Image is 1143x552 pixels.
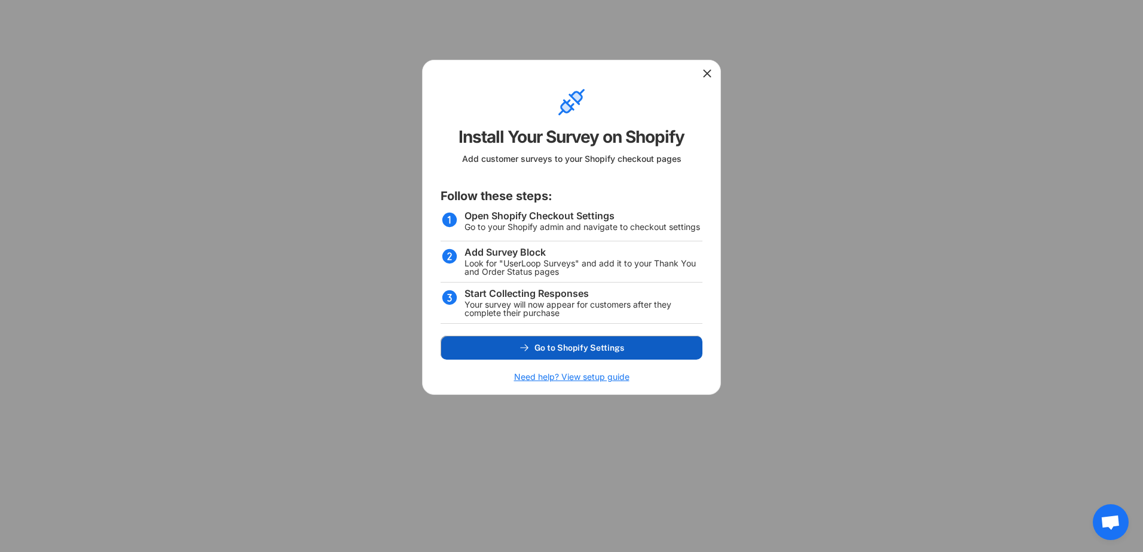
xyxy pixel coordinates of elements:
div: Look for "UserLoop Surveys" and add it to your Thank You and Order Status pages [464,259,702,276]
a: Chat öffnen [1093,504,1129,540]
div: Your survey will now appear for customers after they complete their purchase [464,300,702,317]
div: Add Survey Block [464,247,546,257]
div: Go to your Shopify admin and navigate to checkout settings [464,223,700,231]
div: Install Your Survey on Shopify [459,126,684,148]
button: Go to Shopify Settings [441,336,702,360]
div: Add customer surveys to your Shopify checkout pages [462,154,681,170]
div: Start Collecting Responses [464,289,589,298]
span: Go to Shopify Settings [534,344,624,352]
div: Follow these steps: [441,188,552,205]
h6: Need help? View setup guide [514,372,629,382]
div: Open Shopify Checkout Settings [464,211,615,220]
